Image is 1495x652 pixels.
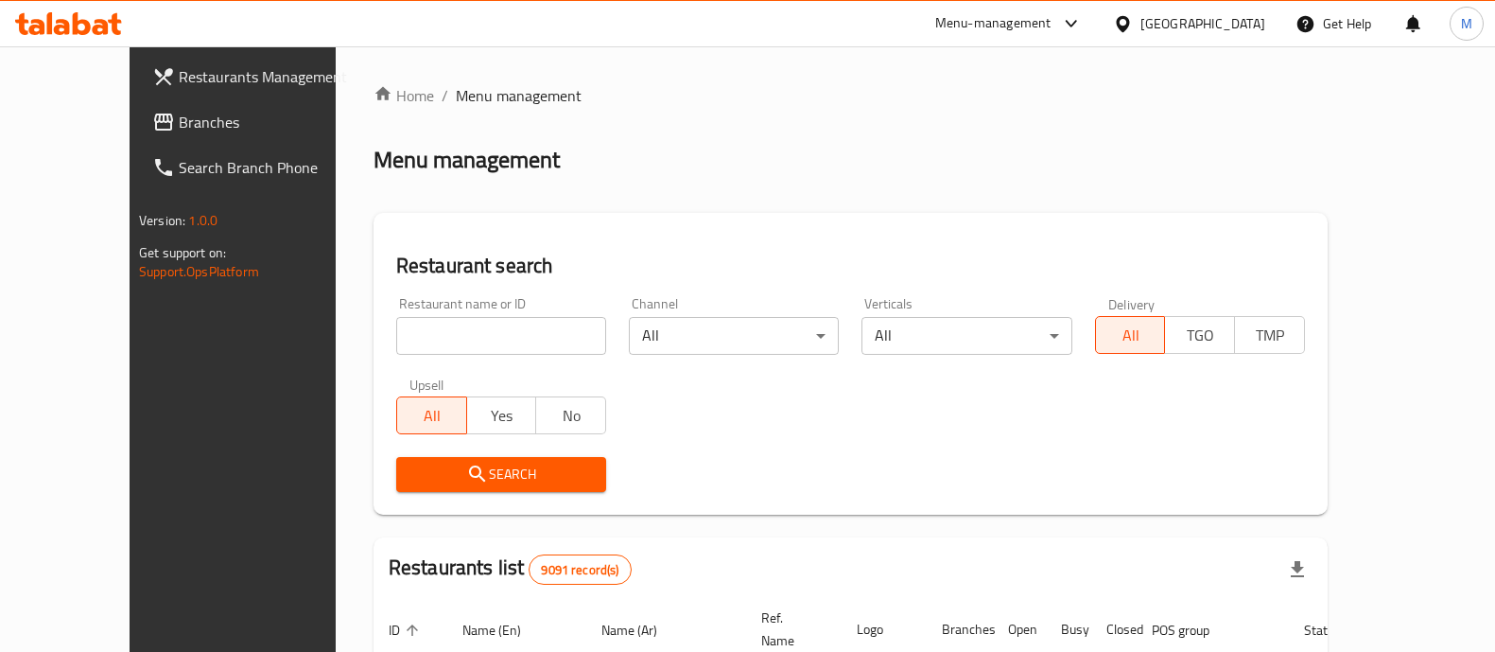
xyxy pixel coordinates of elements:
[374,84,434,107] a: Home
[462,619,546,642] span: Name (En)
[475,402,530,430] span: Yes
[396,457,606,492] button: Search
[139,259,259,284] a: Support.OpsPlatform
[1152,619,1234,642] span: POS group
[544,402,599,430] span: No
[374,145,560,175] h2: Menu management
[137,54,379,99] a: Restaurants Management
[396,317,606,355] input: Search for restaurant name or ID..
[1234,316,1305,354] button: TMP
[137,99,379,145] a: Branches
[1108,297,1156,310] label: Delivery
[405,402,460,430] span: All
[1275,547,1320,592] div: Export file
[1243,322,1297,349] span: TMP
[861,317,1071,355] div: All
[535,396,606,434] button: No
[389,554,632,585] h2: Restaurants list
[456,84,582,107] span: Menu management
[466,396,537,434] button: Yes
[179,111,364,133] span: Branches
[761,607,819,652] span: Ref. Name
[188,208,217,233] span: 1.0.0
[1095,316,1166,354] button: All
[530,561,630,579] span: 9091 record(s)
[411,463,591,486] span: Search
[179,65,364,88] span: Restaurants Management
[179,156,364,179] span: Search Branch Phone
[389,619,425,642] span: ID
[139,240,226,265] span: Get support on:
[409,378,444,391] label: Upsell
[1104,322,1158,349] span: All
[396,252,1305,280] h2: Restaurant search
[1304,619,1365,642] span: Status
[601,619,682,642] span: Name (Ar)
[396,396,467,434] button: All
[137,145,379,190] a: Search Branch Phone
[935,12,1052,35] div: Menu-management
[1164,316,1235,354] button: TGO
[1173,322,1227,349] span: TGO
[139,208,185,233] span: Version:
[529,555,631,585] div: Total records count
[629,317,839,355] div: All
[1461,13,1472,34] span: M
[374,84,1328,107] nav: breadcrumb
[442,84,448,107] li: /
[1140,13,1265,34] div: [GEOGRAPHIC_DATA]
